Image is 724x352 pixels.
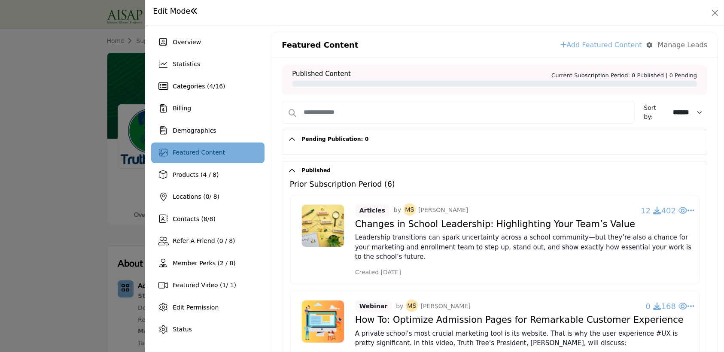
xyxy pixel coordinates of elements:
button: Close [709,7,721,19]
span: Locations ( / 8) [173,193,219,200]
h4: How To: Optimize Admission Pages for Remarkable Customer Experience [355,315,695,325]
span: 1 [222,282,226,288]
img: No logo [301,300,344,343]
span: Member Perks (2 / 8) [173,260,236,267]
label: Sort by: [644,103,665,121]
h1: Edit Mode [153,7,198,16]
span: 16 [215,83,223,90]
img: image [405,299,418,312]
span: 8 [204,215,207,222]
span: Featured Content [173,149,225,156]
span: 402 [661,206,676,215]
p: by [PERSON_NAME] [396,300,470,313]
h2: Published Content [292,70,351,78]
select: Default select example [670,105,707,120]
button: Select Dropdown Options [687,298,695,315]
input: Search Content [282,101,635,124]
span: Refer A Friend (0 / 8) [173,237,235,244]
p: Featured Content [282,39,358,51]
button: 402 [661,202,687,219]
span: Products (4 / 8) [173,171,219,178]
p: Leadership transitions can spark uncertainty across a school community—but they’re also a chance ... [355,233,695,262]
button: Published [295,161,707,180]
button: Manage Leads [646,40,707,50]
span: 8 [210,215,213,222]
span: Billing [173,105,191,112]
h4: Changes in School Leadership: Highlighting Your Team’s Value [355,219,695,230]
span: Edit Permission [173,304,219,311]
span: 168 [661,302,676,311]
span: Categories ( / ) [173,83,225,90]
span: 12 [641,206,651,215]
h5: Prior Subscription Period (6) [290,180,395,189]
button: 0 [645,298,661,315]
span: Contacts ( / ) [173,215,216,222]
span: Overview [173,39,201,46]
span: Featured Video ( / 1) [173,282,236,288]
button: 168 [661,298,687,315]
span: Statistics [173,61,200,67]
div: Manage Leads [658,40,707,50]
span: 4 [210,83,213,90]
span: 0 [645,302,650,311]
button: Select Dropdown Options [687,202,695,219]
p: by [PERSON_NAME] [394,204,468,217]
span: Articles [355,204,389,217]
img: image [403,203,416,216]
button: Pending Publication: 0 [295,130,707,149]
span: Created [DATE] [355,268,401,277]
span: Status [173,326,192,333]
span: Webinar [355,300,392,313]
span: 0 [206,193,210,200]
p: Current Subscription Period: 0 Published | 0 Pending [551,71,697,80]
button: 12 [640,202,661,219]
a: Add Featured Content [560,40,642,50]
img: No logo [301,204,344,247]
span: Demographics [173,127,216,134]
p: A private school's most crucial marketing tool is its website. That is why the user experience #U... [355,329,695,348]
